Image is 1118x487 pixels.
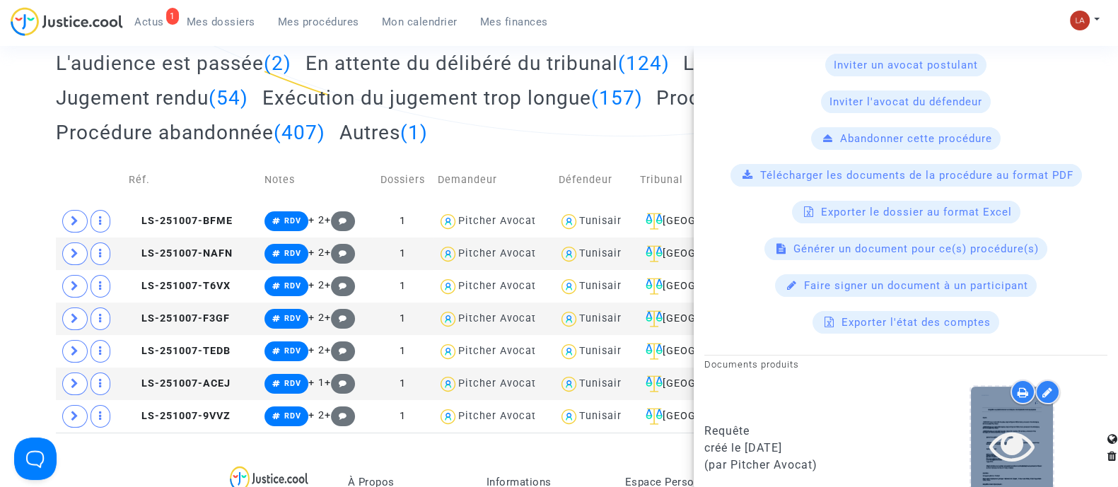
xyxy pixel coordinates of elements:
[646,375,663,392] img: icon-faciliter-sm.svg
[438,276,458,297] img: icon-user.svg
[458,377,536,389] div: Pitcher Avocat
[579,345,622,357] div: Tunisair
[372,270,433,303] td: 1
[284,314,301,323] span: RDV
[635,155,793,205] td: Tribunal
[284,216,301,225] span: RDV
[129,410,231,422] span: LS-251007-9VVZ
[14,438,57,480] iframe: Help Scout Beacon - Open
[656,86,890,110] h2: Procédure fermée
[267,11,371,33] a: Mes procédures
[834,59,978,71] span: Inviter un avocat postulant
[166,8,179,25] div: 1
[308,409,325,421] span: + 2
[579,247,622,259] div: Tunisair
[438,406,458,427] img: icon-user.svg
[480,16,548,28] span: Mes finances
[646,213,663,230] img: icon-faciliter-sm.svg
[325,279,355,291] span: +
[559,276,579,297] img: icon-user.svg
[646,245,663,262] img: icon-faciliter-sm.svg
[308,344,325,356] span: + 2
[372,205,433,237] td: 1
[1070,11,1090,30] img: 3f9b7d9779f7b0ffc2b90d026f0682a9
[372,335,433,368] td: 1
[438,341,458,362] img: icon-user.svg
[760,169,1073,182] span: Télécharger les documents de la procédure au format PDF
[325,312,355,324] span: +
[842,316,991,329] span: Exporter l'état des comptes
[175,11,267,33] a: Mes dossiers
[262,86,643,110] h2: Exécution du jugement trop longue
[829,95,982,108] span: Inviter l'avocat du défendeur
[804,279,1028,292] span: Faire signer un document à un participant
[579,215,622,227] div: Tunisair
[187,16,255,28] span: Mes dossiers
[308,247,325,259] span: + 2
[129,215,233,227] span: LS-251007-BFME
[793,242,1039,255] span: Générer un document pour ce(s) procédure(s)
[458,345,536,357] div: Pitcher Avocat
[325,247,355,259] span: +
[579,280,622,292] div: Tunisair
[129,280,231,292] span: LS-251007-T6VX
[458,410,536,422] div: Pitcher Avocat
[438,244,458,264] img: icon-user.svg
[704,457,895,474] div: (par Pitcher Avocat)
[284,346,301,356] span: RDV
[458,312,536,324] div: Pitcher Avocat
[325,214,355,226] span: +
[134,16,164,28] span: Actus
[640,343,788,360] div: [GEOGRAPHIC_DATA]
[640,375,788,392] div: [GEOGRAPHIC_DATA]
[433,155,554,205] td: Demandeur
[840,132,992,145] span: Abandonner cette procédure
[618,52,670,75] span: (124)
[129,377,231,389] span: LS-251007-ACEJ
[821,206,1012,218] span: Exporter le dossier au format Excel
[325,344,355,356] span: +
[579,377,622,389] div: Tunisair
[308,312,325,324] span: + 2
[704,423,895,440] div: Requête
[209,86,248,110] span: (54)
[469,11,559,33] a: Mes finances
[559,211,579,232] img: icon-user.svg
[372,400,433,433] td: 1
[124,155,259,205] td: Réf.
[640,213,788,230] div: [GEOGRAPHIC_DATA]
[56,51,291,76] h2: L'audience est passée
[56,86,248,110] h2: Jugement rendu
[640,245,788,262] div: [GEOGRAPHIC_DATA]
[458,215,536,227] div: Pitcher Avocat
[129,247,233,259] span: LS-251007-NAFN
[400,121,428,144] span: (1)
[284,249,301,258] span: RDV
[382,16,458,28] span: Mon calendrier
[640,408,788,425] div: [GEOGRAPHIC_DATA]
[308,279,325,291] span: + 2
[372,368,433,400] td: 1
[640,278,788,295] div: [GEOGRAPHIC_DATA]
[554,155,635,205] td: Défendeur
[325,409,355,421] span: +
[646,278,663,295] img: icon-faciliter-sm.svg
[284,379,301,388] span: RDV
[559,309,579,329] img: icon-user.svg
[559,374,579,394] img: icon-user.svg
[646,408,663,425] img: icon-faciliter-sm.svg
[308,377,325,389] span: + 1
[260,155,372,205] td: Notes
[372,237,433,270] td: 1
[591,86,643,110] span: (157)
[438,309,458,329] img: icon-user.svg
[372,155,433,205] td: Dossiers
[683,51,1035,76] h2: La date de jugement est passée
[372,303,433,335] td: 1
[284,411,301,421] span: RDV
[646,310,663,327] img: icon-faciliter-sm.svg
[646,343,663,360] img: icon-faciliter-sm.svg
[11,7,123,36] img: jc-logo.svg
[264,52,291,75] span: (2)
[438,211,458,232] img: icon-user.svg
